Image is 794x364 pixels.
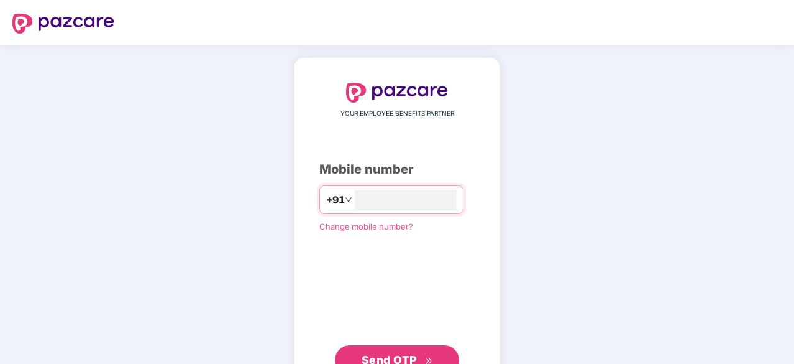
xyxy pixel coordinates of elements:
span: +91 [326,192,345,208]
img: logo [346,83,448,103]
a: Change mobile number? [319,222,413,231]
span: down [345,196,352,203]
div: Mobile number [319,160,475,179]
img: logo [12,14,114,34]
span: YOUR EMPLOYEE BENEFITS PARTNER [340,109,454,119]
